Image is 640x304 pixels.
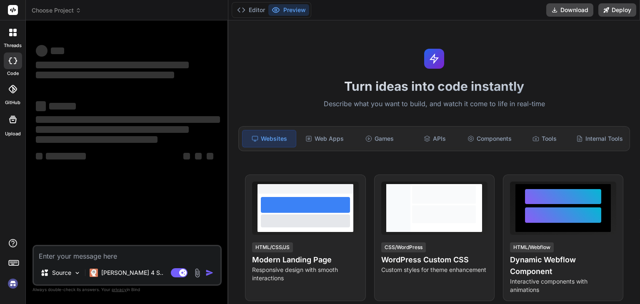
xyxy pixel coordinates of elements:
span: ‌ [207,153,213,159]
h4: Dynamic Webflow Component [510,254,616,277]
span: ‌ [36,126,189,133]
img: Pick Models [74,269,81,277]
span: Choose Project [32,6,81,15]
div: Internal Tools [573,130,626,147]
div: Components [463,130,516,147]
label: Upload [5,130,21,137]
div: Web Apps [298,130,351,147]
span: ‌ [49,103,76,110]
span: ‌ [51,47,64,54]
h4: Modern Landing Page [252,254,358,266]
img: attachment [192,268,202,278]
label: GitHub [5,99,20,106]
div: Websites [242,130,296,147]
div: Tools [518,130,571,147]
img: icon [205,269,214,277]
span: ‌ [36,136,157,143]
p: Custom styles for theme enhancement [381,266,487,274]
button: Download [546,3,593,17]
div: Games [353,130,406,147]
span: ‌ [36,101,46,111]
div: CSS/WordPress [381,242,426,252]
img: signin [6,277,20,291]
h1: Turn ideas into code instantly [233,79,635,94]
span: ‌ [36,72,174,78]
p: [PERSON_NAME] 4 S.. [101,269,163,277]
p: Responsive design with smooth interactions [252,266,358,282]
span: ‌ [36,45,47,57]
button: Preview [268,4,309,16]
button: Editor [234,4,268,16]
div: HTML/Webflow [510,242,554,252]
span: ‌ [183,153,190,159]
span: ‌ [195,153,202,159]
span: privacy [112,287,127,292]
p: Interactive components with animations [510,277,616,294]
span: ‌ [36,62,189,68]
img: Claude 4 Sonnet [90,269,98,277]
p: Describe what you want to build, and watch it come to life in real-time [233,99,635,110]
div: HTML/CSS/JS [252,242,293,252]
p: Always double-check its answers. Your in Bind [32,286,222,294]
label: code [7,70,19,77]
p: Source [52,269,71,277]
span: ‌ [46,153,86,159]
label: threads [4,42,22,49]
span: ‌ [36,116,220,123]
span: ‌ [36,153,42,159]
h4: WordPress Custom CSS [381,254,487,266]
div: APIs [408,130,461,147]
button: Deploy [598,3,636,17]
